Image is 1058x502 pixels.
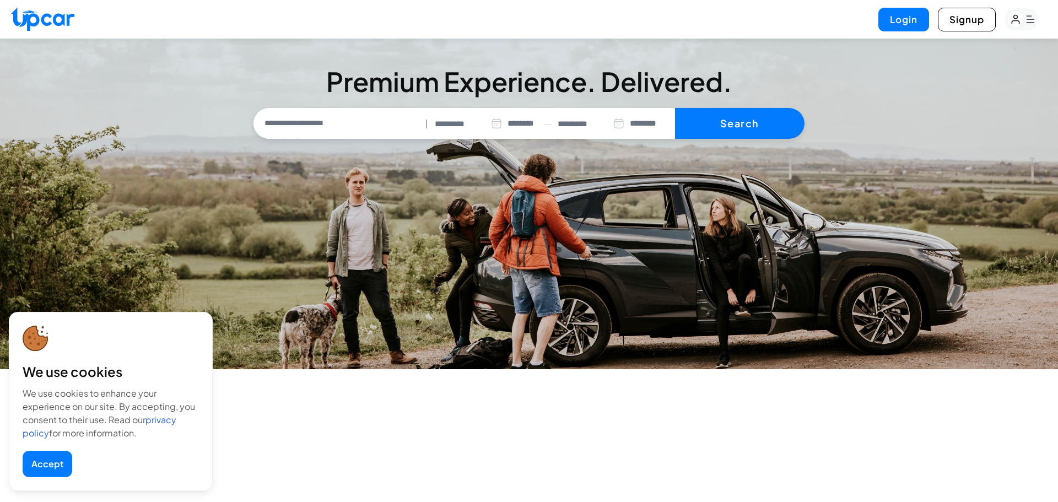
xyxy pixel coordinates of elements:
[253,68,805,95] h3: Premium Experience. Delivered.
[23,326,48,352] img: cookie-icon.svg
[878,8,929,31] button: Login
[544,117,551,130] span: —
[11,7,74,31] img: Upcar Logo
[675,108,805,139] button: Search
[425,117,428,130] span: |
[23,387,199,440] div: We use cookies to enhance your experience on our site. By accepting, you consent to their use. Re...
[23,451,72,477] button: Accept
[938,8,996,31] button: Signup
[23,363,199,380] div: We use cookies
